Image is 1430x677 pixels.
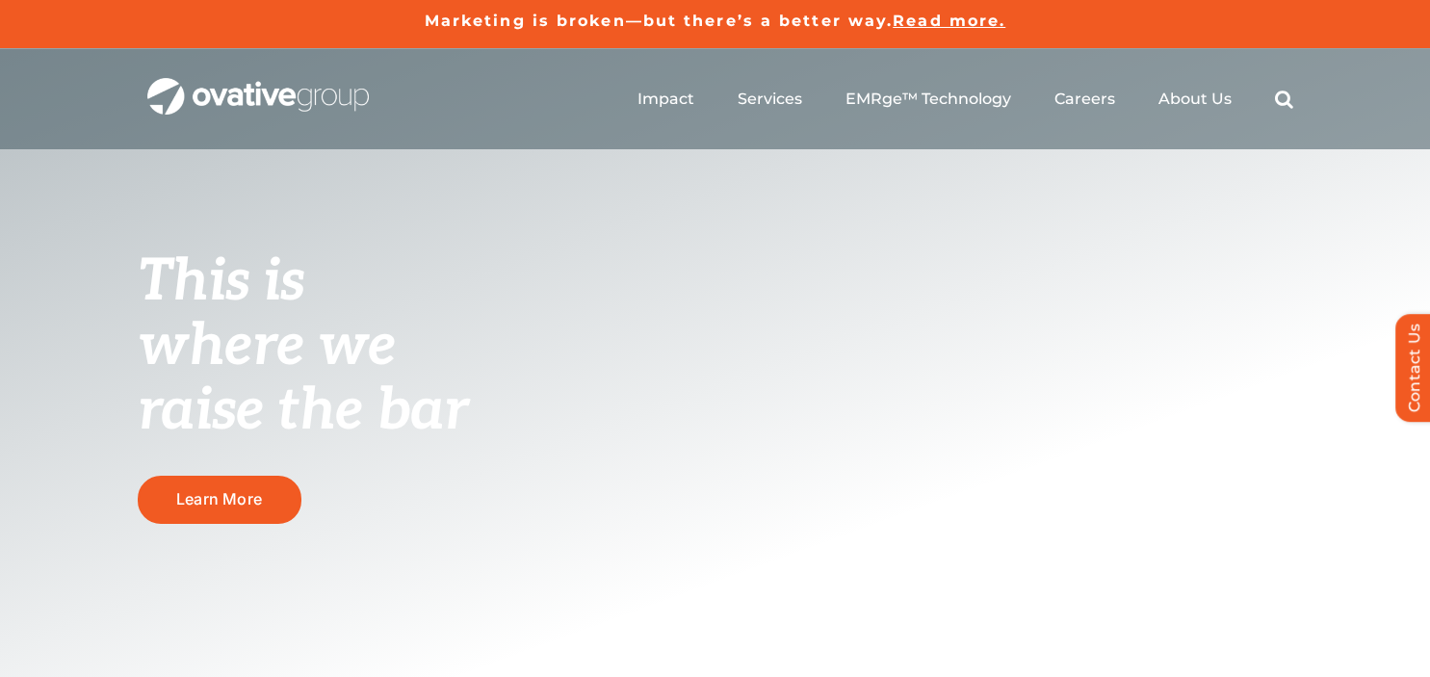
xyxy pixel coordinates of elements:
a: Search [1275,90,1293,109]
a: OG_Full_horizontal_WHT [147,76,369,94]
a: Services [738,90,802,109]
a: EMRge™ Technology [845,90,1011,109]
span: This is [138,247,305,317]
span: Learn More [176,490,262,508]
a: Marketing is broken—but there’s a better way. [425,12,894,30]
a: About Us [1158,90,1232,109]
a: Careers [1054,90,1115,109]
a: Impact [637,90,694,109]
a: Read more. [893,12,1005,30]
span: where we raise the bar [138,312,468,446]
nav: Menu [637,68,1293,130]
a: Learn More [138,476,301,523]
